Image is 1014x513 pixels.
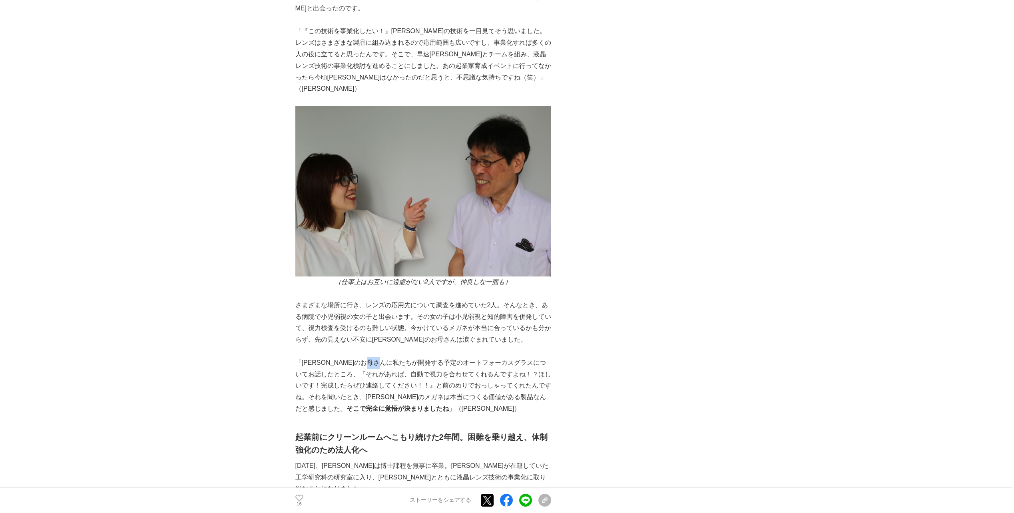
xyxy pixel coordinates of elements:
p: さまざまな場所に行き、レンズの応用先について調査を進めていた2人。そんなとき、ある病院で小児弱視の女の子と出会います。その女の子は小児弱視と知的障害を併発していて、視力検査を受けるのも難しい状態... [295,300,551,346]
h2: 起業前にクリーンルームへこもり続けた2年間。困難を乗り越え、体制強化のため法人化へ [295,431,551,456]
strong: そこで完全に覚悟が決まりましたね [347,405,449,412]
p: 16 [295,502,303,506]
p: 「『この技術を事業化したい！』[PERSON_NAME]の技術を一目見てそう思いました。レンズはさまざまな製品に組み込まれるので応用範囲も広いですし、事業化すれば多くの人の役に立てると思ったんで... [295,26,551,95]
img: thumbnail_fc1c50c0-883e-11ee-aa95-35db00985119.jpg [295,106,551,276]
p: ストーリーをシェアする [410,497,471,504]
p: 「[PERSON_NAME]のお母さんに私たちが開発する予定のオートフォーカスグラスについてお話したところ、『それがあれば、自動で視力を合わせてくれるんですよね！？ほしいです！完成したらぜひ連絡... [295,357,551,415]
em: （仕事上はお互いに遠慮がない2人ですが、仲良しな一面も） [335,278,511,285]
p: [DATE]、[PERSON_NAME]は博士課程を無事に卒業。[PERSON_NAME]が在籍していた工学研究科の研究室に入り、[PERSON_NAME]とともに液晶レンズ技術の事業化に取り組... [295,460,551,495]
